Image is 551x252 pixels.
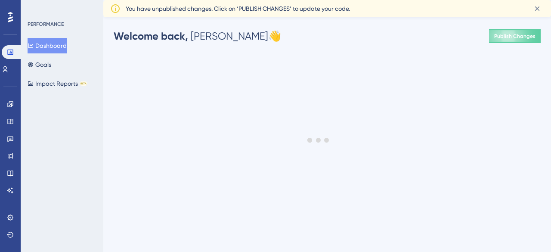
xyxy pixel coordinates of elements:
span: Publish Changes [494,33,536,40]
span: Welcome back, [114,30,188,42]
div: PERFORMANCE [28,21,64,28]
button: Goals [28,57,51,72]
span: You have unpublished changes. Click on ‘PUBLISH CHANGES’ to update your code. [126,3,350,14]
button: Publish Changes [489,29,541,43]
div: [PERSON_NAME] 👋 [114,29,281,43]
div: BETA [80,81,87,86]
button: Impact ReportsBETA [28,76,87,91]
button: Dashboard [28,38,67,53]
